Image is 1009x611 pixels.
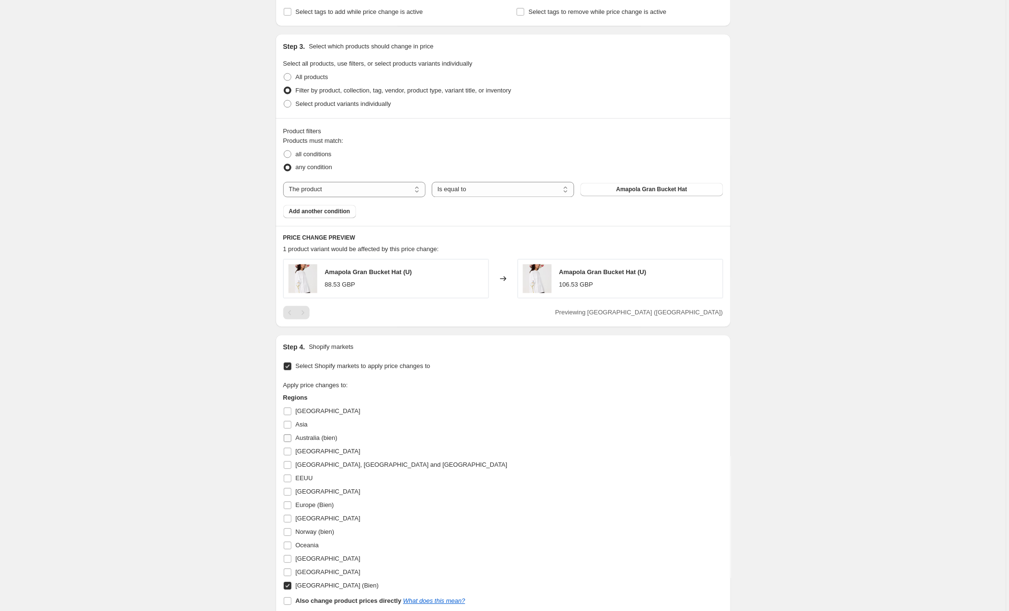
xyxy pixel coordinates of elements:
[296,363,430,370] span: Select Shopify markets to apply price changes to
[325,280,356,290] div: 88.53 GBP
[283,306,310,320] nav: Pagination
[580,183,723,196] button: Amapola Gran Bucket Hat
[559,269,647,276] span: Amapola Gran Bucket Hat (U)
[296,421,308,428] span: Asia
[325,269,412,276] span: Amapola Gran Bucket Hat (U)
[283,382,348,389] span: Apply price changes to:
[296,87,511,94] span: Filter by product, collection, tag, vendor, product type, variant title, or inventory
[296,555,360,563] span: [GEOGRAPHIC_DATA]
[296,475,313,482] span: EEUU
[296,515,360,522] span: [GEOGRAPHIC_DATA]
[555,309,723,316] span: Previewing [GEOGRAPHIC_DATA] ([GEOGRAPHIC_DATA])
[309,42,433,51] p: Select which products should change in price
[296,448,360,455] span: [GEOGRAPHIC_DATA]
[559,280,593,290] div: 106.53 GBP
[309,343,353,352] p: Shopify markets
[283,205,356,219] button: Add another condition
[296,8,423,15] span: Select tags to add while price change is active
[283,246,439,253] span: 1 product variant would be affected by this price change:
[296,100,391,107] span: Select product variants individually
[296,408,360,415] span: [GEOGRAPHIC_DATA]
[296,502,334,509] span: Europe (Bien)
[296,488,360,496] span: [GEOGRAPHIC_DATA]
[296,150,332,158] span: all conditions
[529,8,667,15] span: Select tags to remove while price change is active
[616,186,687,194] span: Amapola Gran Bucket Hat
[283,393,508,403] h3: Regions
[296,542,319,549] span: Oceania
[283,127,723,136] div: Product filters
[289,265,317,293] img: ROMUALDA_AW25_ECOMM5475_d7280983-421b-44ce-ae57-25bb58ecac69_80x.jpg
[283,343,305,352] h2: Step 4.
[296,164,333,171] span: any condition
[403,598,465,605] a: What does this mean?
[296,73,328,81] span: All products
[296,569,360,576] span: [GEOGRAPHIC_DATA]
[296,598,402,605] b: Also change product prices directly
[296,582,379,589] span: [GEOGRAPHIC_DATA] (Bien)
[523,265,552,293] img: ROMUALDA_AW25_ECOMM5475_d7280983-421b-44ce-ae57-25bb58ecac69_80x.jpg
[296,461,508,469] span: [GEOGRAPHIC_DATA], [GEOGRAPHIC_DATA] and [GEOGRAPHIC_DATA]
[296,435,337,442] span: Australia (bien)
[296,529,335,536] span: Norway (bien)
[283,137,344,144] span: Products must match:
[283,60,473,67] span: Select all products, use filters, or select products variants individually
[283,234,723,242] h6: PRICE CHANGE PREVIEW
[283,42,305,51] h2: Step 3.
[289,208,350,216] span: Add another condition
